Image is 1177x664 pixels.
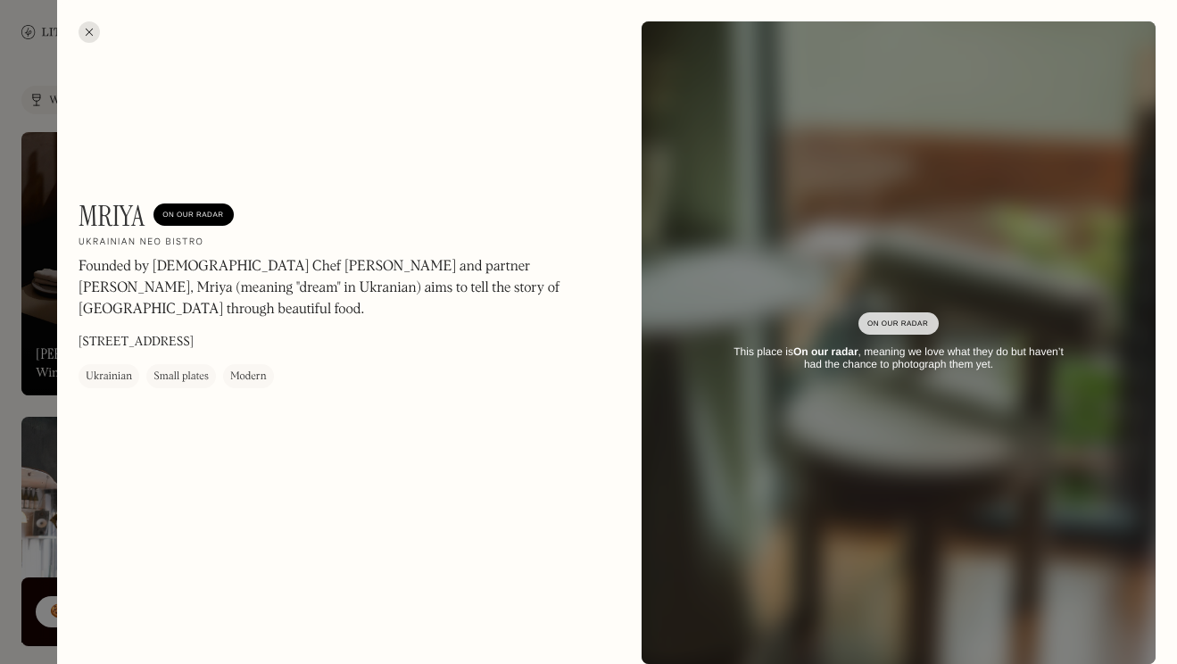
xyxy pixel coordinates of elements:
[162,206,225,224] div: On Our Radar
[867,315,930,333] div: On Our Radar
[86,369,132,386] div: Ukrainian
[79,237,203,250] h2: Ukrainian neo bistro
[79,257,560,321] p: Founded by [DEMOGRAPHIC_DATA] Chef [PERSON_NAME] and partner [PERSON_NAME], Mriya (meaning "dream...
[793,345,858,358] strong: On our radar
[79,334,194,353] p: [STREET_ADDRESS]
[724,345,1073,371] div: This place is , meaning we love what they do but haven’t had the chance to photograph them yet.
[153,369,209,386] div: Small plates
[230,369,267,386] div: Modern
[79,199,145,233] h1: Mriya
